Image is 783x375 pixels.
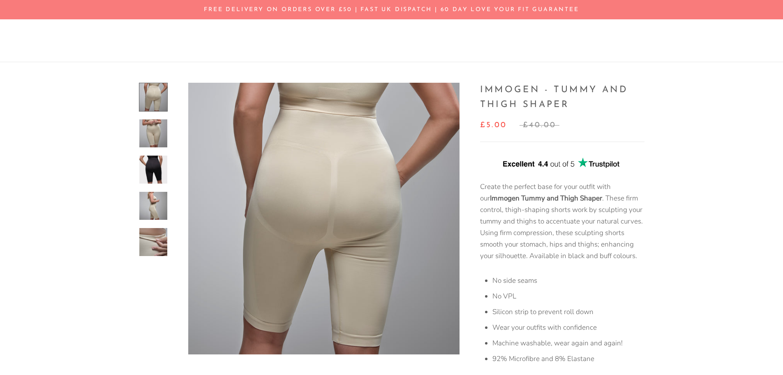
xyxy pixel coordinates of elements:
p: Create the perfect base for your outfit with our . These firm control, thigh-shaping shorts work ... [480,181,644,262]
img: Immogen - Tummy and Thigh Shaper [139,228,167,256]
strong: Immogen Tummy and Thigh Shaper [490,193,602,203]
img: Immogen - Tummy and Thigh Shaper [139,83,167,111]
li: No side seams [492,273,644,289]
span: £40.00 [523,119,556,132]
a: FREE DELIVERY ON ORDERS OVER £50 | FAST UK DISPATCH | 60 day LOVE YOUR FIT GUARANTEE [204,7,579,13]
li: Silicon strip to prevent roll down [492,304,644,320]
li: No VPL [492,289,644,304]
img: Trustpilot_Excellent44.png [501,156,624,171]
span: £5.00 [480,119,507,132]
li: 92% Microfibre and 8% Elastane [492,351,644,367]
h1: Immogen - Tummy and Thigh Shaper [480,83,644,113]
img: Immogen - Tummy and Thigh Shaper [139,119,167,147]
li: Machine washable, wear again and again! [492,335,644,351]
img: Immogen - Tummy and Thigh Shaper [139,156,167,184]
img: Immogen - Tummy and Thigh Shaper [188,83,460,354]
img: Immogen - Tummy and Thigh Shaper [139,192,167,220]
li: Wear your outfits with confidence [492,320,644,335]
